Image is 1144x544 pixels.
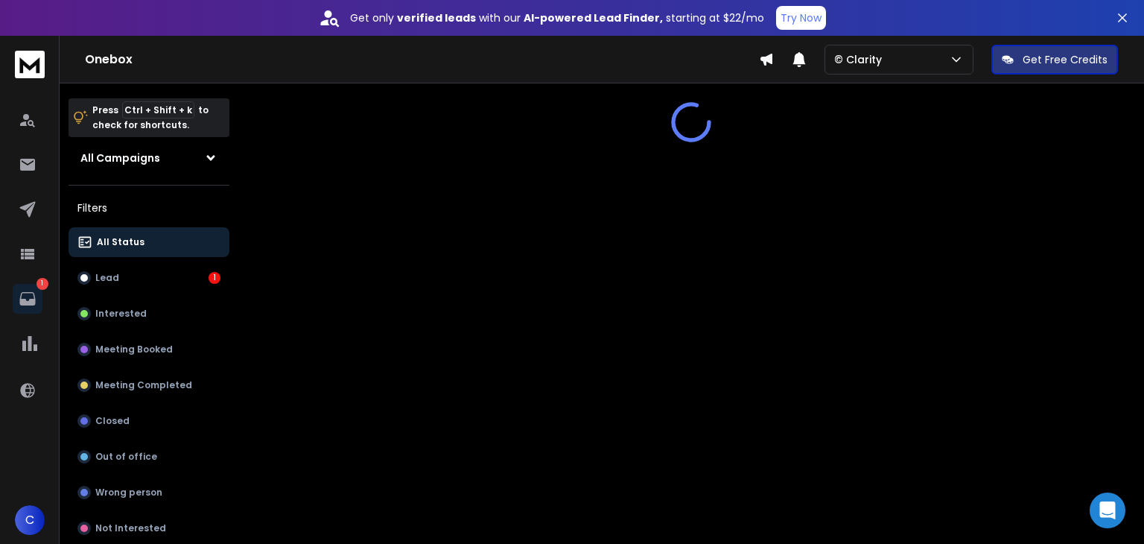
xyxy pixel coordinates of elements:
p: © Clarity [834,52,888,67]
button: Meeting Booked [69,335,229,364]
p: Get only with our starting at $22/mo [350,10,764,25]
strong: AI-powered Lead Finder, [524,10,663,25]
p: Press to check for shortcuts. [92,103,209,133]
button: Lead1 [69,263,229,293]
div: Open Intercom Messenger [1090,493,1125,528]
button: All Campaigns [69,143,229,173]
h3: Filters [69,197,229,218]
span: Ctrl + Shift + k [122,101,194,118]
button: Try Now [776,6,826,30]
button: Not Interested [69,513,229,543]
h1: All Campaigns [80,151,160,165]
button: Wrong person [69,478,229,507]
p: 1 [36,278,48,290]
p: Interested [95,308,147,320]
p: Wrong person [95,487,162,499]
img: logo [15,51,45,78]
p: Meeting Completed [95,379,192,391]
h1: Onebox [85,51,759,69]
p: Lead [95,272,119,284]
button: C [15,505,45,535]
p: Out of office [95,451,157,463]
button: Out of office [69,442,229,472]
button: Closed [69,406,229,436]
a: 1 [13,284,42,314]
p: Try Now [781,10,822,25]
button: All Status [69,227,229,257]
p: Not Interested [95,522,166,534]
div: 1 [209,272,220,284]
p: All Status [97,236,144,248]
p: Closed [95,415,130,427]
button: Interested [69,299,229,329]
p: Get Free Credits [1023,52,1108,67]
button: Get Free Credits [991,45,1118,75]
strong: verified leads [397,10,476,25]
p: Meeting Booked [95,344,173,355]
button: Meeting Completed [69,370,229,400]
